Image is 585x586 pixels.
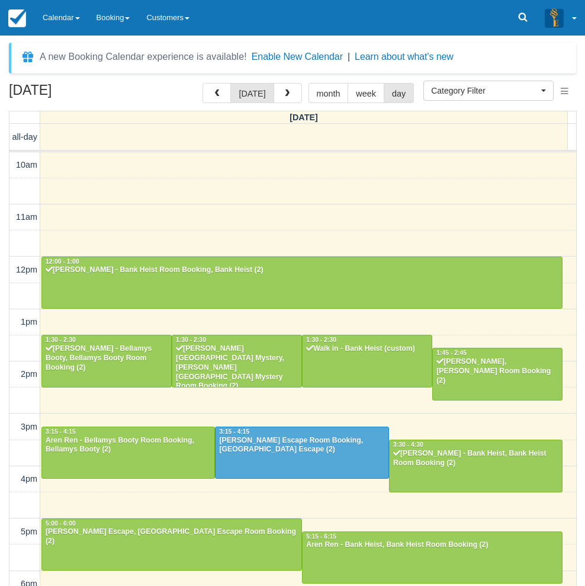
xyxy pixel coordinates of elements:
[308,83,349,103] button: month
[393,449,559,468] div: [PERSON_NAME] - Bank Heist, Bank Heist Room Booking (2)
[393,441,423,448] span: 3:30 - 4:30
[172,335,302,387] a: 1:30 - 2:30[PERSON_NAME][GEOGRAPHIC_DATA] Mystery, [PERSON_NAME][GEOGRAPHIC_DATA] Mystery Room Bo...
[302,531,562,584] a: 5:15 - 6:15Aren Ren - Bank Heist, Bank Heist Room Booking (2)
[16,160,37,169] span: 10am
[45,436,211,455] div: Aren Ren - Bellamys Booty Room Booking, Bellamys Booty (2)
[8,9,26,27] img: checkfront-main-nav-mini-logo.png
[21,474,37,483] span: 4pm
[9,83,159,105] h2: [DATE]
[545,8,564,27] img: A3
[21,422,37,431] span: 3pm
[384,83,414,103] button: day
[46,428,76,435] span: 3:15 - 4:15
[306,533,336,540] span: 5:15 - 6:15
[45,527,298,546] div: [PERSON_NAME] Escape, [GEOGRAPHIC_DATA] Escape Room Booking (2)
[16,212,37,222] span: 11am
[41,518,302,571] a: 5:00 - 6:00[PERSON_NAME] Escape, [GEOGRAPHIC_DATA] Escape Room Booking (2)
[41,427,215,479] a: 3:15 - 4:15Aren Ren - Bellamys Booty Room Booking, Bellamys Booty (2)
[306,344,429,354] div: Walk in - Bank Heist (custom)
[218,436,385,455] div: [PERSON_NAME] Escape Room Booking, [GEOGRAPHIC_DATA] Escape (2)
[348,52,350,62] span: |
[423,81,554,101] button: Category Filter
[46,337,76,343] span: 1:30 - 2:30
[12,132,37,142] span: all-day
[252,51,343,63] button: Enable New Calendar
[46,258,79,265] span: 12:00 - 1:00
[21,317,37,326] span: 1pm
[389,440,562,492] a: 3:30 - 4:30[PERSON_NAME] - Bank Heist, Bank Heist Room Booking (2)
[21,369,37,379] span: 2pm
[290,113,318,122] span: [DATE]
[436,357,559,386] div: [PERSON_NAME], [PERSON_NAME] Room Booking (2)
[40,50,247,64] div: A new Booking Calendar experience is available!
[230,83,274,103] button: [DATE]
[431,85,538,97] span: Category Filter
[21,527,37,536] span: 5pm
[41,257,562,309] a: 12:00 - 1:00[PERSON_NAME] - Bank Heist Room Booking, Bank Heist (2)
[41,335,172,387] a: 1:30 - 2:30[PERSON_NAME] - Bellamys Booty, Bellamys Booty Room Booking (2)
[436,350,467,356] span: 1:45 - 2:45
[16,265,37,274] span: 12pm
[302,335,432,387] a: 1:30 - 2:30Walk in - Bank Heist (custom)
[45,265,559,275] div: [PERSON_NAME] - Bank Heist Room Booking, Bank Heist (2)
[306,540,559,550] div: Aren Ren - Bank Heist, Bank Heist Room Booking (2)
[348,83,384,103] button: week
[176,337,206,343] span: 1:30 - 2:30
[355,52,454,62] a: Learn about what's new
[306,337,336,343] span: 1:30 - 2:30
[219,428,249,435] span: 3:15 - 4:15
[432,348,562,400] a: 1:45 - 2:45[PERSON_NAME], [PERSON_NAME] Room Booking (2)
[175,344,298,391] div: [PERSON_NAME][GEOGRAPHIC_DATA] Mystery, [PERSON_NAME][GEOGRAPHIC_DATA] Mystery Room Booking (2)
[45,344,168,373] div: [PERSON_NAME] - Bellamys Booty, Bellamys Booty Room Booking (2)
[46,520,76,527] span: 5:00 - 6:00
[215,427,388,479] a: 3:15 - 4:15[PERSON_NAME] Escape Room Booking, [GEOGRAPHIC_DATA] Escape (2)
